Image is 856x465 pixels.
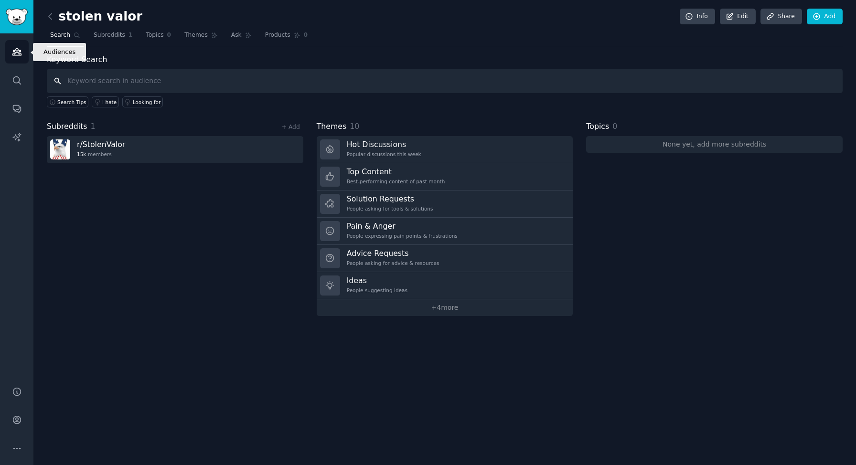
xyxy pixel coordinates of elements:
[228,28,255,47] a: Ask
[317,121,347,133] span: Themes
[77,139,125,149] h3: r/ StolenValor
[47,121,87,133] span: Subreddits
[77,151,125,158] div: members
[347,275,407,285] h3: Ideas
[102,99,117,106] div: I hate
[347,221,458,231] h3: Pain & Anger
[347,205,433,212] div: People asking for tools & solutions
[347,248,439,258] h3: Advice Requests
[128,31,133,40] span: 1
[94,31,125,40] span: Subreddits
[167,31,171,40] span: 0
[680,9,715,25] a: Info
[720,9,756,25] a: Edit
[47,96,88,107] button: Search Tips
[231,31,242,40] span: Ask
[304,31,308,40] span: 0
[347,287,407,294] div: People suggesting ideas
[47,55,107,64] label: Keyword Search
[57,99,86,106] span: Search Tips
[146,31,163,40] span: Topics
[47,9,142,24] h2: stolen valor
[807,9,843,25] a: Add
[317,136,573,163] a: Hot DiscussionsPopular discussions this week
[77,151,86,158] span: 15k
[347,178,445,185] div: Best-performing content of past month
[181,28,221,47] a: Themes
[262,28,311,47] a: Products0
[142,28,174,47] a: Topics0
[184,31,208,40] span: Themes
[317,190,573,218] a: Solution RequestsPeople asking for tools & solutions
[6,9,28,25] img: GummySearch logo
[265,31,290,40] span: Products
[347,139,421,149] h3: Hot Discussions
[347,194,433,204] h3: Solution Requests
[47,136,303,163] a: r/StolenValor15kmembers
[350,122,359,131] span: 10
[760,9,802,25] a: Share
[612,122,617,131] span: 0
[282,124,300,130] a: + Add
[317,245,573,272] a: Advice RequestsPeople asking for advice & resources
[317,218,573,245] a: Pain & AngerPeople expressing pain points & frustrations
[90,28,136,47] a: Subreddits1
[586,136,843,153] a: None yet, add more subreddits
[92,96,119,107] a: I hate
[317,163,573,190] a: Top ContentBest-performing content of past month
[91,122,96,131] span: 1
[347,167,445,177] h3: Top Content
[586,121,609,133] span: Topics
[317,272,573,299] a: IdeasPeople suggesting ideas
[122,96,163,107] a: Looking for
[50,139,70,159] img: StolenValor
[347,151,421,158] div: Popular discussions this week
[47,28,84,47] a: Search
[347,260,439,266] div: People asking for advice & resources
[133,99,161,106] div: Looking for
[317,299,573,316] a: +4more
[347,232,458,239] div: People expressing pain points & frustrations
[47,69,843,93] input: Keyword search in audience
[50,31,70,40] span: Search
